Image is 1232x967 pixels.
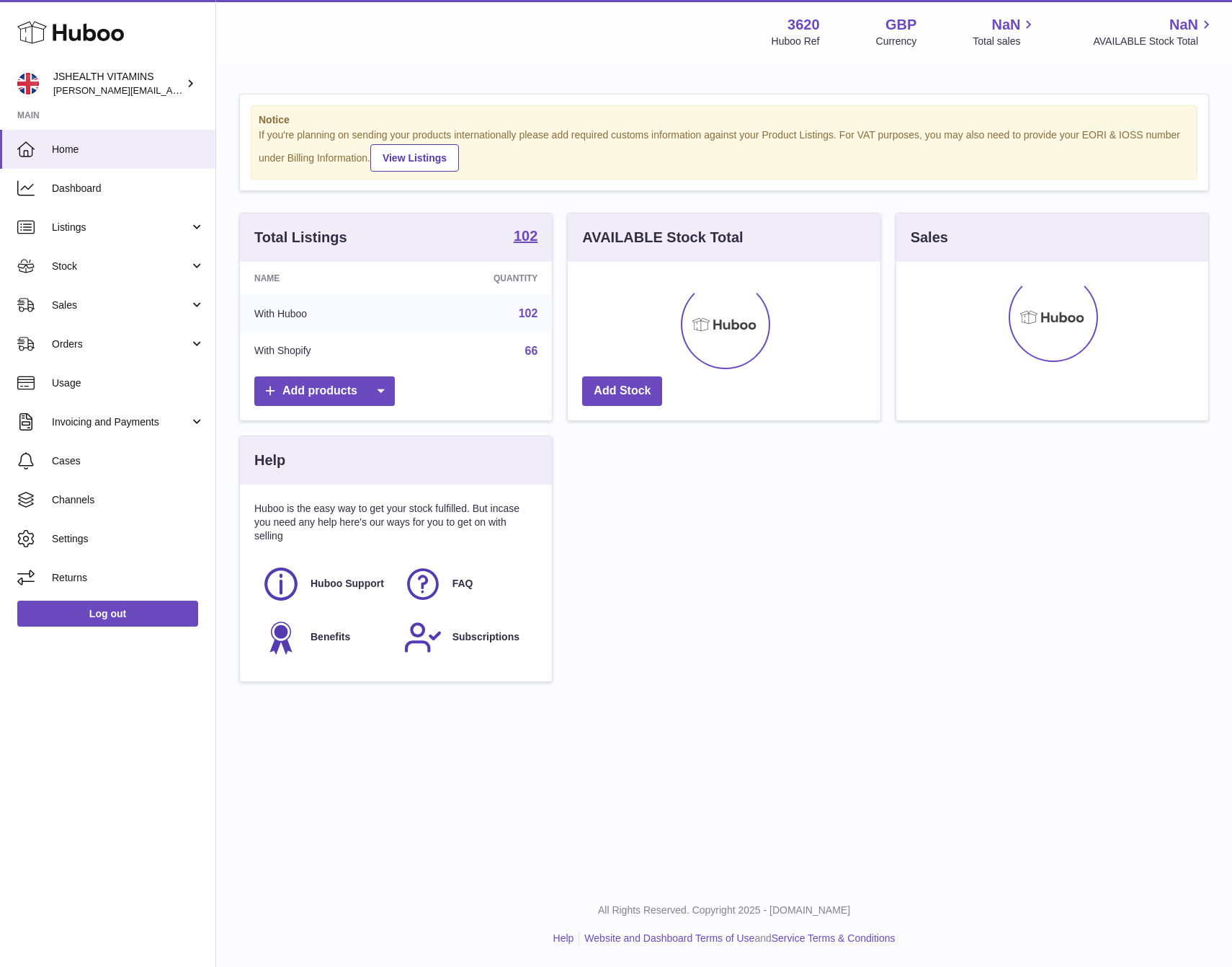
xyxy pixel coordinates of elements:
span: Settings [52,532,205,546]
td: With Shopify [240,332,409,370]
div: Huboo Ref [772,35,820,48]
span: FAQ [452,577,473,591]
a: 66 [525,345,538,357]
a: Service Terms & Conditions [772,932,896,944]
li: and [579,932,895,945]
a: Huboo Support [262,565,389,604]
span: NaN [1169,15,1198,35]
a: Subscriptions [403,618,531,657]
span: Huboo Support [311,577,384,591]
span: Invoicing and Payments [52,415,189,429]
strong: 102 [514,229,537,243]
a: Help [553,932,574,944]
h3: Total Listings [254,228,347,247]
a: 102 [519,307,538,319]
img: francesca@jshealthvitamins.com [17,73,39,94]
td: With Huboo [240,295,409,332]
a: Add Stock [582,376,662,406]
a: NaN Total sales [973,15,1037,48]
span: Listings [52,221,189,234]
h3: AVAILABLE Stock Total [582,228,743,247]
th: Quantity [409,262,553,295]
div: If you're planning on sending your products internationally please add required customs informati... [259,128,1189,172]
strong: Notice [259,113,1189,127]
h3: Sales [911,228,948,247]
span: Home [52,143,205,156]
a: View Listings [370,144,459,172]
strong: GBP [885,15,916,35]
span: Returns [52,571,205,585]
th: Name [240,262,409,295]
span: Subscriptions [452,630,519,644]
a: Benefits [262,618,389,657]
a: NaN AVAILABLE Stock Total [1093,15,1215,48]
p: All Rights Reserved. Copyright 2025 - [DOMAIN_NAME] [228,904,1220,917]
a: 102 [514,229,537,246]
strong: 3620 [787,15,820,35]
span: Cases [52,454,205,468]
span: Benefits [311,630,350,644]
a: FAQ [403,565,531,604]
a: Log out [17,601,198,627]
a: Website and Dashboard Terms of Use [584,932,754,944]
h3: Help [254,451,285,470]
div: Currency [876,35,917,48]
span: Stock [52,260,189,273]
span: Orders [52,337,189,351]
span: Dashboard [52,182,205,195]
span: NaN [991,15,1020,35]
span: [PERSON_NAME][EMAIL_ADDRESS][DOMAIN_NAME] [53,84,289,96]
span: AVAILABLE Stock Total [1093,35,1215,48]
span: Total sales [973,35,1037,48]
span: Channels [52,493,205,507]
p: Huboo is the easy way to get your stock fulfilled. But incase you need any help here's our ways f... [254,502,537,543]
span: Usage [52,376,205,390]
a: Add products [254,376,395,406]
div: JSHEALTH VITAMINS [53,70,183,97]
span: Sales [52,299,189,312]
